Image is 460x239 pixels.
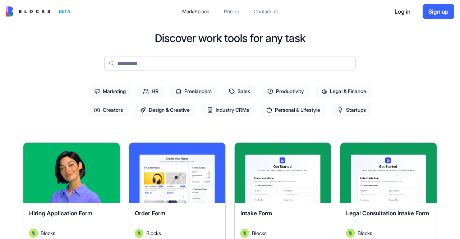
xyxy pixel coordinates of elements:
a: BETA [6,6,73,17]
span: Order Form [135,210,165,217]
span: Freelancers [170,85,217,98]
span: Startups [332,104,372,116]
span: Blocks [358,229,372,237]
img: logo [6,6,50,17]
a: Marketplace [176,5,215,18]
span: Legal Consultation Intake Form [346,210,429,217]
button: Log in [388,4,417,19]
span: Intake Form [240,210,272,217]
h2: Discover work tools for any task [155,32,305,45]
span: Blocks [41,229,55,237]
div: Pricing [224,8,239,15]
span: Blocks [146,229,161,237]
span: Marketing [88,85,132,98]
span: Blocks [252,229,267,237]
button: Sign up [423,4,454,19]
span: Creators [88,104,129,116]
span: Industry CRMs [201,104,255,116]
img: Avatar [346,229,355,238]
span: HR [137,85,164,98]
span: Design & Creative [134,104,195,116]
div: Marketplace [182,8,210,15]
a: Pricing [218,5,245,18]
span: Hiring Application Form [29,210,92,217]
img: Avatar [29,229,38,238]
img: Avatar [240,229,249,238]
span: Personal & Lifestyle [261,104,326,116]
div: BETA [56,6,73,17]
img: Avatar [135,229,143,238]
span: Productivity [262,85,310,98]
a: Contact us [248,5,284,18]
span: Sales [223,85,256,98]
div: Contact us [254,8,278,15]
span: Legal & Finance [316,85,372,98]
